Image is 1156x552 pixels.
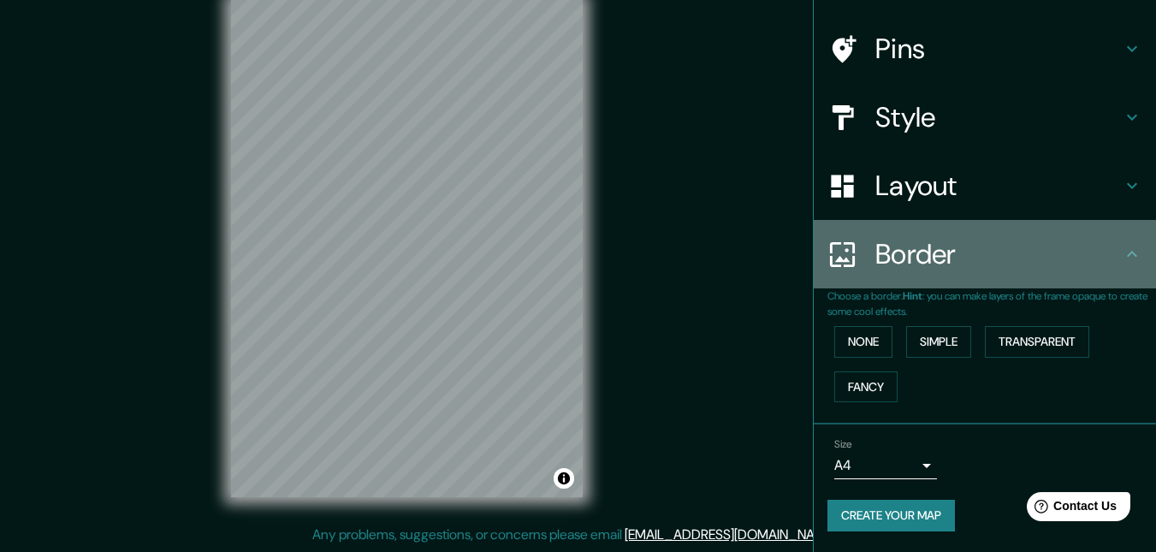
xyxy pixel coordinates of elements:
[814,15,1156,83] div: Pins
[875,237,1122,271] h4: Border
[834,437,852,452] label: Size
[834,326,892,358] button: None
[834,371,898,403] button: Fancy
[906,326,971,358] button: Simple
[554,468,574,489] button: Toggle attribution
[1004,485,1137,533] iframe: Help widget launcher
[875,32,1122,66] h4: Pins
[985,326,1089,358] button: Transparent
[312,525,839,545] p: Any problems, suggestions, or concerns please email .
[827,288,1156,319] p: Choose a border. : you can make layers of the frame opaque to create some cool effects.
[903,289,922,303] b: Hint
[814,220,1156,288] div: Border
[814,83,1156,151] div: Style
[625,525,836,543] a: [EMAIL_ADDRESS][DOMAIN_NAME]
[875,100,1122,134] h4: Style
[827,500,955,531] button: Create your map
[834,452,937,479] div: A4
[814,151,1156,220] div: Layout
[875,169,1122,203] h4: Layout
